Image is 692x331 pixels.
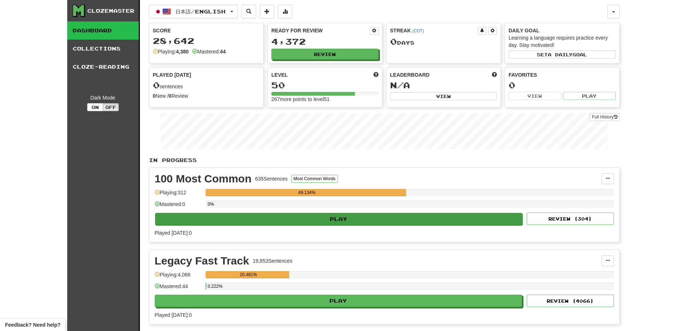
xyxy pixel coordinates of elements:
[175,8,226,15] span: 日本語 / English
[509,51,616,58] button: Seta dailygoal
[271,37,379,46] div: 4,372
[155,283,202,295] div: Mastered: 44
[291,175,338,183] button: Most Common Words
[390,27,478,34] div: Streak
[73,94,133,101] div: Dark Mode
[509,81,616,90] div: 0
[509,92,561,100] button: View
[103,103,119,111] button: Off
[67,58,139,76] a: Cloze-Reading
[153,93,156,99] strong: 0
[67,40,139,58] a: Collections
[271,49,379,60] button: Review
[492,71,497,78] span: This week in points, UTC
[271,81,379,90] div: 50
[153,48,189,55] div: Playing:
[169,93,171,99] strong: 0
[548,52,572,57] span: a daily
[220,49,226,55] strong: 44
[271,71,288,78] span: Level
[153,92,260,100] div: New / Review
[153,81,260,90] div: sentences
[390,36,397,47] span: 0
[390,80,410,90] span: N/A
[155,189,202,201] div: Playing: 312
[153,36,260,45] div: 28,642
[153,27,260,34] div: Score
[509,27,616,34] div: Daily Goal
[155,230,192,236] span: Played [DATE]: 0
[67,21,139,40] a: Dashboard
[590,113,619,121] a: Full History
[149,157,620,164] p: In Progress
[373,71,379,78] span: Score more points to level up
[509,34,616,49] div: Learning a language requires practice every day. Stay motivated!
[155,213,523,225] button: Play
[87,7,134,15] div: Clozemaster
[527,213,614,225] button: Review (304)
[155,255,249,266] div: Legacy Fast Track
[5,321,60,328] span: Open feedback widget
[155,312,192,318] span: Played [DATE]: 0
[153,80,160,90] span: 0
[242,5,256,19] button: Search sentences
[278,5,292,19] button: More stats
[527,295,614,307] button: Review (4066)
[563,92,616,100] button: Play
[390,37,497,47] div: Day s
[155,201,202,213] div: Mastered: 0
[208,189,406,196] div: 49.134%
[255,175,288,182] div: 635 Sentences
[390,92,497,100] button: View
[509,71,616,78] div: Favorites
[271,96,379,103] div: 267 more points to level 51
[153,71,191,78] span: Played [DATE]
[155,295,522,307] button: Play
[192,48,226,55] div: Mastered:
[149,5,238,19] button: 日本語/English
[253,257,292,265] div: 19,853 Sentences
[260,5,274,19] button: Add sentence to collection
[390,71,430,78] span: Leaderboard
[87,103,103,111] button: On
[412,28,424,33] a: (CDT)
[176,49,189,55] strong: 4,380
[155,271,202,283] div: Playing: 4,066
[271,27,370,34] div: Ready for Review
[155,173,252,184] div: 100 Most Common
[208,271,289,278] div: 20.481%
